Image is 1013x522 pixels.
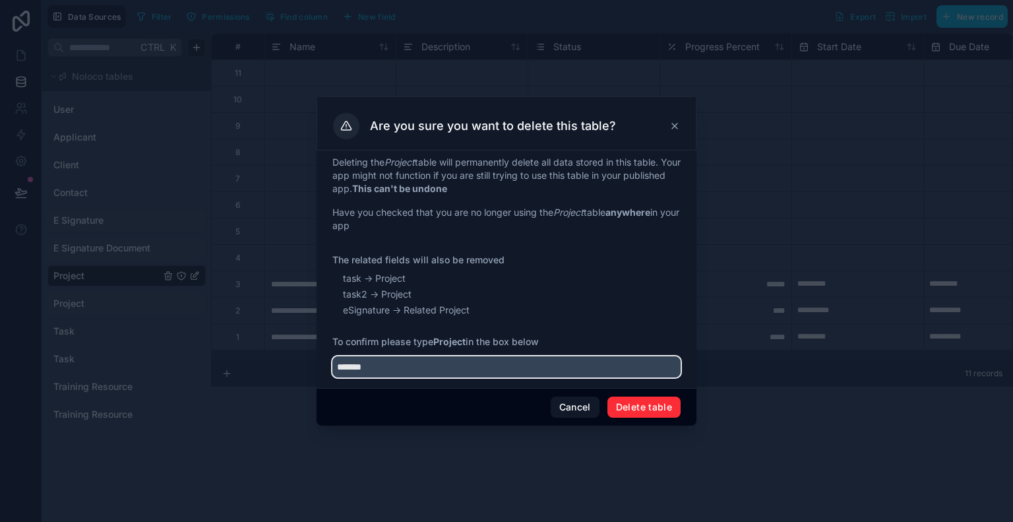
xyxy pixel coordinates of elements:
button: Cancel [551,397,599,418]
span: Project [381,288,412,301]
strong: Project [433,336,466,347]
p: The related fields will also be removed [332,253,681,267]
span: -> [364,272,373,285]
p: Have you checked that you are no longer using the table in your app [332,206,681,232]
strong: This can't be undone [352,183,447,194]
span: task2 [343,288,367,301]
em: Project [384,156,415,168]
span: Related Project [404,304,470,317]
em: Project [553,207,584,218]
span: Project [375,272,406,285]
p: Deleting the table will permanently delete all data stored in this table. Your app might not func... [332,156,681,195]
h3: Are you sure you want to delete this table? [370,118,616,134]
button: Delete table [607,397,681,418]
span: -> [392,304,401,317]
span: -> [370,288,379,301]
span: eSignature [343,304,390,317]
span: task [343,272,361,285]
span: To confirm please type in the box below [332,335,681,348]
strong: anywhere [605,207,650,218]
